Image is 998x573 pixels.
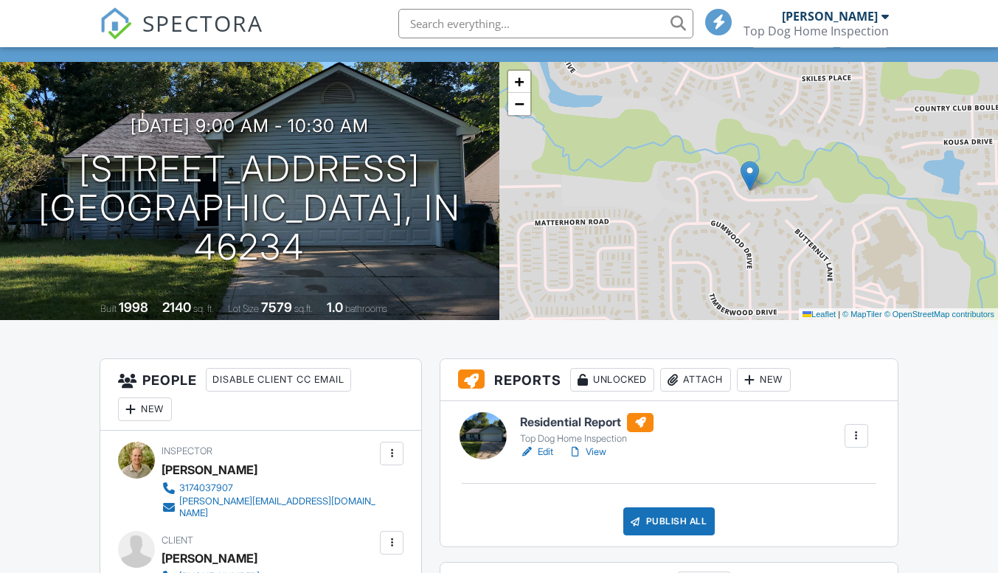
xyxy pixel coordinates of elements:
[118,397,172,421] div: New
[568,445,606,459] a: View
[100,7,132,40] img: The Best Home Inspection Software - Spectora
[162,299,191,315] div: 2140
[508,93,530,115] a: Zoom out
[520,413,654,445] a: Residential Report Top Dog Home Inspection
[100,359,421,431] h3: People
[100,303,117,314] span: Built
[345,303,387,314] span: bathrooms
[660,368,731,392] div: Attach
[839,27,887,47] div: More
[119,299,148,315] div: 1998
[162,445,212,456] span: Inspector
[294,303,313,314] span: sq.ft.
[623,507,715,535] div: Publish All
[100,20,263,51] a: SPECTORA
[179,482,233,494] div: 3174037907
[162,459,257,481] div: [PERSON_NAME]
[520,413,654,432] h6: Residential Report
[162,535,193,546] span: Client
[741,161,759,191] img: Marker
[744,24,889,38] div: Top Dog Home Inspection
[261,299,292,315] div: 7579
[842,310,882,319] a: © MapTiler
[514,94,524,113] span: −
[24,150,476,266] h1: [STREET_ADDRESS] [GEOGRAPHIC_DATA], IN 46234
[514,72,524,91] span: +
[520,445,553,459] a: Edit
[782,9,878,24] div: [PERSON_NAME]
[142,7,263,38] span: SPECTORA
[162,547,257,569] div: [PERSON_NAME]
[162,496,376,519] a: [PERSON_NAME][EMAIL_ADDRESS][DOMAIN_NAME]
[884,310,994,319] a: © OpenStreetMap contributors
[520,433,654,445] div: Top Dog Home Inspection
[508,71,530,93] a: Zoom in
[206,368,351,392] div: Disable Client CC Email
[162,481,376,496] a: 3174037907
[737,368,791,392] div: New
[193,303,214,314] span: sq. ft.
[440,359,897,401] h3: Reports
[131,116,369,136] h3: [DATE] 9:00 am - 10:30 am
[752,27,834,47] div: Client View
[803,310,836,319] a: Leaflet
[228,303,259,314] span: Lot Size
[838,310,840,319] span: |
[327,299,343,315] div: 1.0
[398,9,693,38] input: Search everything...
[570,368,654,392] div: Unlocked
[179,496,376,519] div: [PERSON_NAME][EMAIL_ADDRESS][DOMAIN_NAME]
